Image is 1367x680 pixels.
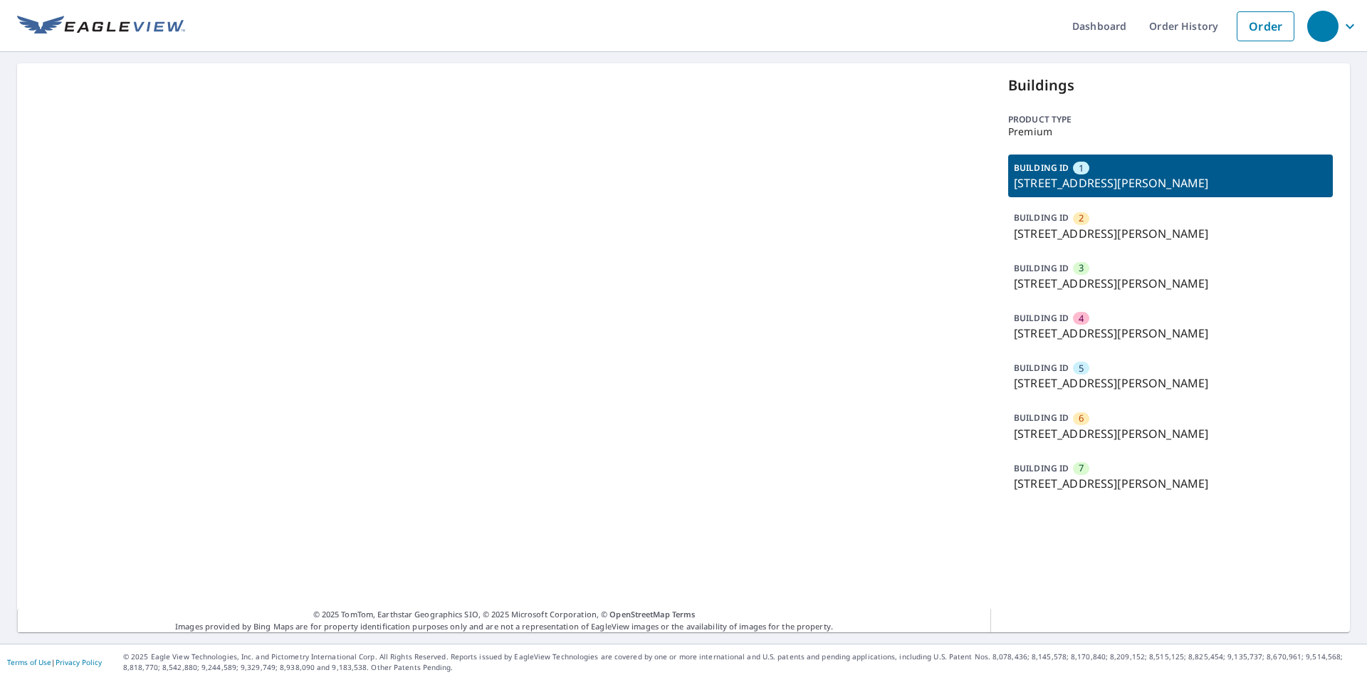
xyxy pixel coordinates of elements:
span: 5 [1079,362,1084,375]
span: 2 [1079,211,1084,225]
p: BUILDING ID [1014,211,1069,224]
p: BUILDING ID [1014,462,1069,474]
p: © 2025 Eagle View Technologies, Inc. and Pictometry International Corp. All Rights Reserved. Repo... [123,652,1360,673]
p: [STREET_ADDRESS][PERSON_NAME] [1014,325,1327,342]
span: 6 [1079,412,1084,425]
a: OpenStreetMap [609,609,669,619]
span: © 2025 TomTom, Earthstar Geographics SIO, © 2025 Microsoft Corporation, © [313,609,696,621]
p: [STREET_ADDRESS][PERSON_NAME] [1014,275,1327,292]
p: | [7,658,102,666]
p: Product type [1008,113,1333,126]
p: Buildings [1008,75,1333,96]
p: Images provided by Bing Maps are for property identification purposes only and are not a represen... [17,609,991,632]
p: BUILDING ID [1014,412,1069,424]
p: BUILDING ID [1014,362,1069,374]
p: [STREET_ADDRESS][PERSON_NAME] [1014,375,1327,392]
p: [STREET_ADDRESS][PERSON_NAME] [1014,425,1327,442]
span: 3 [1079,261,1084,275]
p: [STREET_ADDRESS][PERSON_NAME] [1014,475,1327,492]
p: [STREET_ADDRESS][PERSON_NAME] [1014,174,1327,192]
span: 1 [1079,162,1084,175]
span: 4 [1079,312,1084,325]
p: BUILDING ID [1014,162,1069,174]
a: Order [1237,11,1294,41]
a: Terms [672,609,696,619]
p: BUILDING ID [1014,312,1069,324]
p: Premium [1008,126,1333,137]
a: Privacy Policy [56,657,102,667]
a: Terms of Use [7,657,51,667]
span: 7 [1079,461,1084,475]
p: BUILDING ID [1014,262,1069,274]
p: [STREET_ADDRESS][PERSON_NAME] [1014,225,1327,242]
img: EV Logo [17,16,185,37]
